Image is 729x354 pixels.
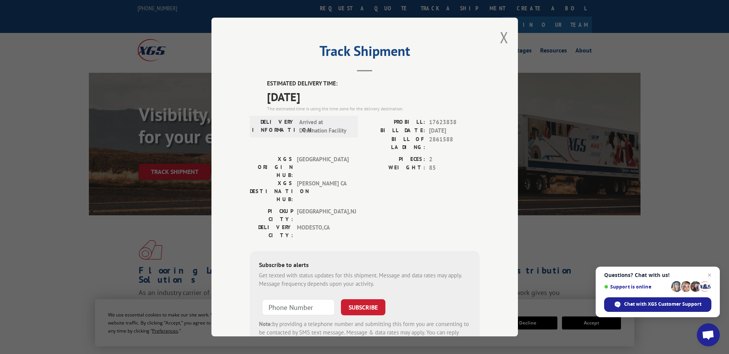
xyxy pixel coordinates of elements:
div: Get texted with status updates for this shipment. Message and data rates may apply. Message frequ... [259,271,470,288]
label: DELIVERY CITY: [250,223,293,239]
label: XGS ORIGIN HUB: [250,155,293,179]
span: Questions? Chat with us! [604,272,711,278]
label: BILL OF LADING: [365,135,425,151]
span: 17623838 [429,118,480,127]
div: by providing a telephone number and submitting this form you are consenting to be contacted by SM... [259,320,470,346]
span: MODESTO , CA [297,223,349,239]
span: [DATE] [267,88,480,105]
span: [GEOGRAPHIC_DATA] , NJ [297,207,349,223]
div: The estimated time is using the time zone for the delivery destination. [267,105,480,112]
label: PIECES: [365,155,425,164]
button: SUBSCRIBE [341,299,385,315]
h2: Track Shipment [250,46,480,60]
span: Arrived at Destination Facility [299,118,351,135]
label: PICKUP CITY: [250,207,293,223]
span: 2861588 [429,135,480,151]
div: Chat with XGS Customer Support [604,297,711,312]
span: 85 [429,164,480,172]
div: Open chat [697,323,720,346]
span: [DATE] [429,126,480,135]
span: [GEOGRAPHIC_DATA] [297,155,349,179]
span: [PERSON_NAME] CA [297,179,349,203]
label: BILL DATE: [365,126,425,135]
label: DELIVERY INFORMATION: [252,118,295,135]
label: WEIGHT: [365,164,425,172]
strong: Note: [259,320,272,328]
span: 2 [429,155,480,164]
button: Close modal [500,27,508,48]
label: ESTIMATED DELIVERY TIME: [267,79,480,88]
span: Support is online [604,284,668,290]
label: PROBILL: [365,118,425,127]
input: Phone Number [262,299,335,315]
span: Close chat [705,270,714,280]
div: Subscribe to alerts [259,260,470,271]
span: Chat with XGS Customer Support [624,301,701,308]
label: XGS DESTINATION HUB: [250,179,293,203]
